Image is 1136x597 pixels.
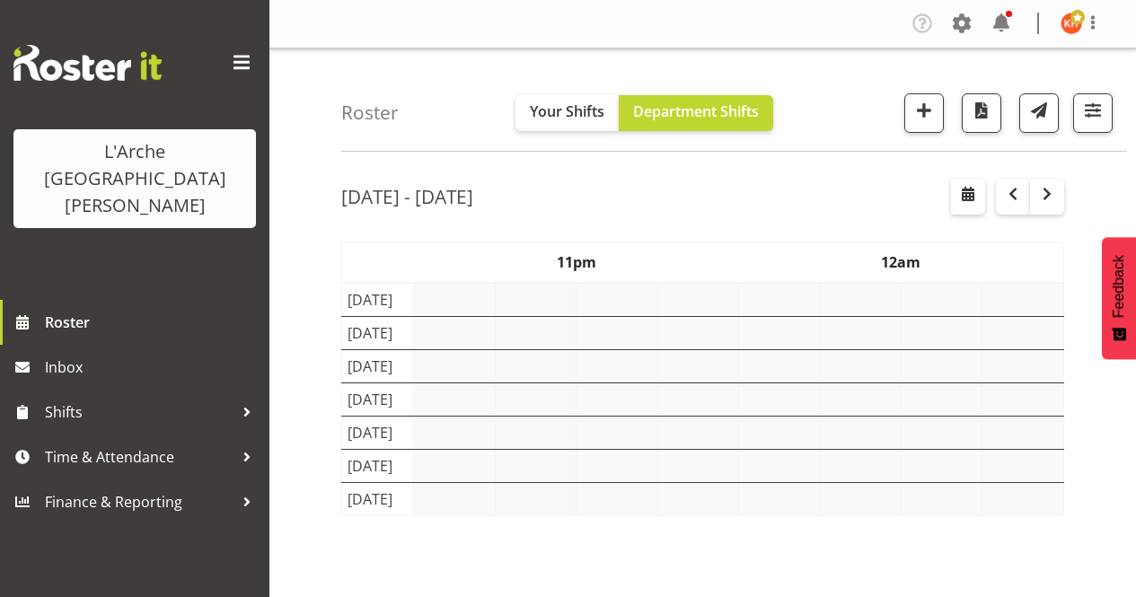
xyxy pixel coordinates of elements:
div: L'Arche [GEOGRAPHIC_DATA][PERSON_NAME] [31,138,238,219]
img: kathryn-hunt10901.jpg [1061,13,1082,34]
td: [DATE] [342,449,414,482]
td: [DATE] [342,316,414,349]
button: Select a specific date within the roster. [951,179,985,215]
span: Department Shifts [633,101,759,121]
span: Roster [45,309,260,336]
button: Download a PDF of the roster according to the set date range. [962,93,1001,133]
button: Department Shifts [619,95,773,131]
th: 12am [739,241,1064,283]
td: [DATE] [342,416,414,449]
span: Shifts [45,399,233,426]
h2: [DATE] - [DATE] [341,185,473,208]
button: Send a list of all shifts for the selected filtered period to all rostered employees. [1019,93,1059,133]
span: Your Shifts [530,101,604,121]
td: [DATE] [342,382,414,416]
button: Feedback - Show survey [1102,237,1136,359]
button: Add a new shift [904,93,944,133]
th: 11pm [414,241,739,283]
td: [DATE] [342,349,414,382]
td: [DATE] [342,283,414,317]
td: [DATE] [342,482,414,515]
span: Finance & Reporting [45,488,233,515]
button: Filter Shifts [1073,93,1113,133]
h4: Roster [341,102,399,123]
span: Feedback [1111,255,1127,318]
span: Inbox [45,354,260,381]
span: Time & Attendance [45,443,233,470]
img: Rosterit website logo [13,45,162,81]
button: Your Shifts [515,95,619,131]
